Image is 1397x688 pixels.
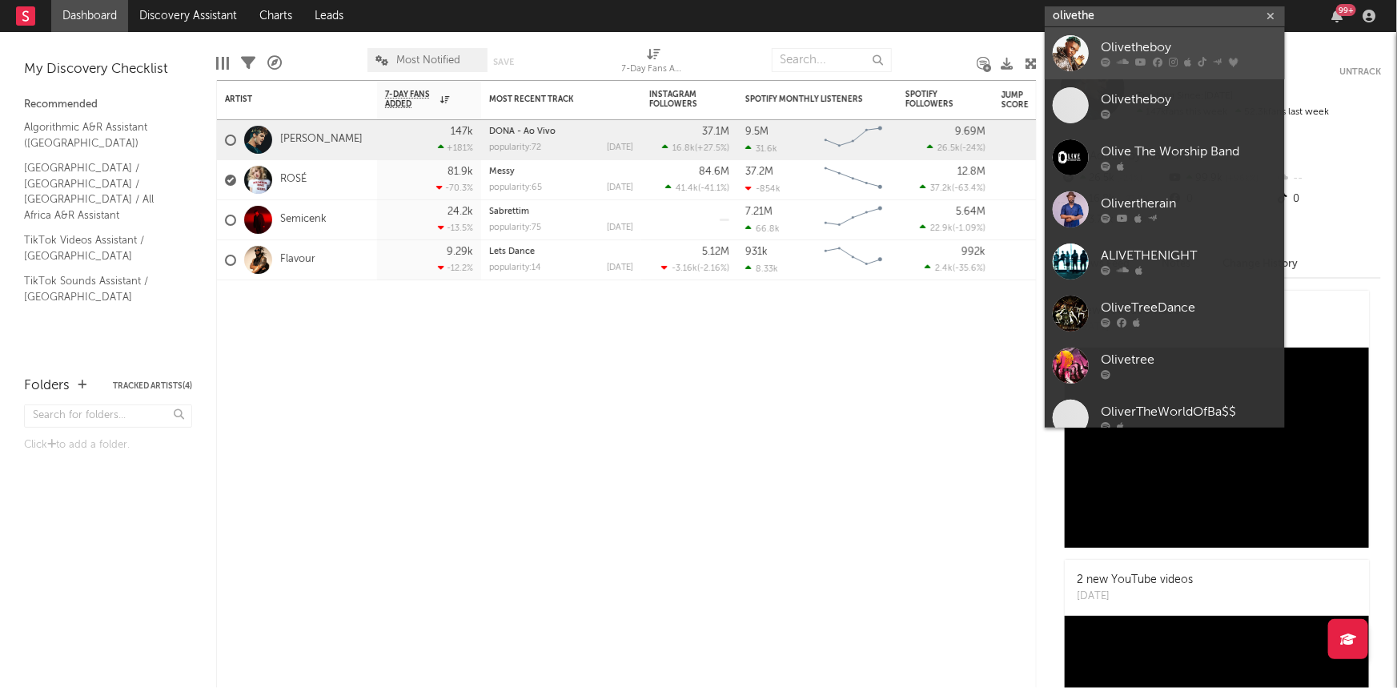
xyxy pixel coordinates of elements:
[489,143,541,152] div: popularity: 72
[665,183,729,193] div: ( )
[935,264,953,273] span: 2.4k
[649,90,705,109] div: Instagram Followers
[1045,340,1285,392] a: Olivetree
[438,223,473,233] div: -13.5 %
[280,253,315,267] a: Flavour
[489,207,633,216] div: Sabrettim
[955,127,986,137] div: 9.69M
[396,55,460,66] span: Most Notified
[745,207,773,217] div: 7.21M
[745,223,780,234] div: 66.8k
[622,60,686,79] div: 7-Day Fans Added (7-Day Fans Added)
[489,264,541,272] div: popularity: 14
[701,184,727,193] span: -41.1 %
[920,183,986,193] div: ( )
[817,240,889,280] svg: Chart title
[1002,131,1066,150] div: 71.7
[438,263,473,273] div: -12.2 %
[113,382,192,390] button: Tracked Artists(4)
[489,223,541,232] div: popularity: 75
[920,223,986,233] div: ( )
[448,207,473,217] div: 24.2k
[925,263,986,273] div: ( )
[1002,211,1066,230] div: 68.9
[24,60,192,79] div: My Discovery Checklist
[1045,27,1285,79] a: Olivetheboy
[817,200,889,240] svg: Chart title
[241,40,255,87] div: Filters
[955,224,983,233] span: -1.09 %
[745,127,769,137] div: 9.5M
[672,264,697,273] span: -3.16k
[622,40,686,87] div: 7-Day Fans Added (7-Day Fans Added)
[745,95,865,104] div: Spotify Monthly Listeners
[489,247,633,256] div: Lets Dance
[24,376,70,396] div: Folders
[489,127,556,136] a: DONA - Ao Vivo
[1045,79,1285,131] a: Olivetheboy
[702,247,729,257] div: 5.12M
[1002,171,1066,190] div: 72.6
[1045,183,1285,235] a: Olivertherain
[1101,143,1277,162] div: Olive The Worship Band
[489,95,609,104] div: Most Recent Track
[817,120,889,160] svg: Chart title
[489,167,633,176] div: Messy
[24,272,176,305] a: TikTok Sounds Assistant / [GEOGRAPHIC_DATA]
[1339,64,1381,80] button: Untrack
[700,264,727,273] span: -2.16 %
[672,144,695,153] span: 16.8k
[662,143,729,153] div: ( )
[1336,4,1356,16] div: 99 +
[905,90,961,109] div: Spotify Followers
[24,404,192,428] input: Search for folders...
[24,436,192,455] div: Click to add a folder.
[24,231,176,264] a: TikTok Videos Assistant / [GEOGRAPHIC_DATA]
[1045,6,1285,26] input: Search for artists
[1002,91,1042,110] div: Jump Score
[954,184,983,193] span: -63.4 %
[1101,403,1277,422] div: OliverTheWorldOfBa$$
[280,173,307,187] a: ROSÉ
[489,167,515,176] a: Messy
[489,247,535,256] a: Lets Dance
[24,119,176,151] a: Algorithmic A&R Assistant ([GEOGRAPHIC_DATA])
[962,144,983,153] span: -24 %
[1077,589,1193,605] div: [DATE]
[1331,10,1343,22] button: 99+
[956,207,986,217] div: 5.64M
[927,143,986,153] div: ( )
[489,183,542,192] div: popularity: 65
[702,127,729,137] div: 37.1M
[661,263,729,273] div: ( )
[772,48,892,72] input: Search...
[489,207,529,216] a: Sabrettim
[1101,299,1277,318] div: OliveTreeDance
[448,167,473,177] div: 81.9k
[280,133,363,147] a: [PERSON_NAME]
[1275,189,1381,210] div: 0
[451,127,473,137] div: 147k
[24,159,176,223] a: [GEOGRAPHIC_DATA] / [GEOGRAPHIC_DATA] / [GEOGRAPHIC_DATA] / All Africa A&R Assistant
[216,40,229,87] div: Edit Columns
[267,40,282,87] div: A&R Pipeline
[1275,168,1381,189] div: --
[24,95,192,115] div: Recommended
[745,143,777,154] div: 31.6k
[676,184,698,193] span: 41.4k
[697,144,727,153] span: +27.5 %
[607,264,633,272] div: [DATE]
[699,167,729,177] div: 84.6M
[607,223,633,232] div: [DATE]
[961,247,986,257] div: 992k
[745,167,773,177] div: 37.2M
[1101,91,1277,110] div: Olivetheboy
[937,144,960,153] span: 26.5k
[1101,351,1277,370] div: Olivetree
[930,224,953,233] span: 22.9k
[385,90,436,109] span: 7-Day Fans Added
[489,127,633,136] div: DONA - Ao Vivo
[1045,131,1285,183] a: Olive The Worship Band
[1045,235,1285,288] a: ALIVETHENIGHT
[1002,251,1066,270] div: 54.5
